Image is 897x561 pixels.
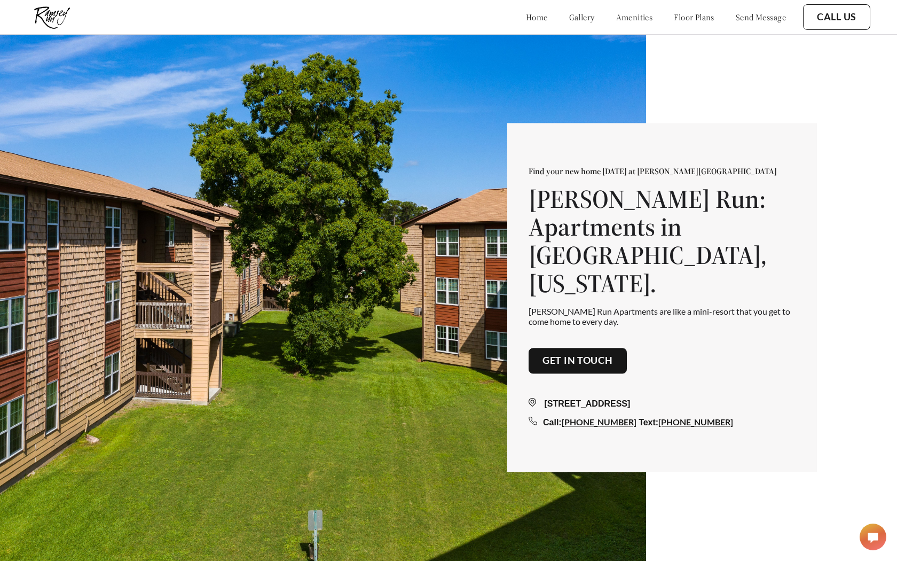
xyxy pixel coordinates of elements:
button: Call Us [803,4,870,30]
a: Get in touch [542,355,613,367]
a: amenities [616,12,653,22]
a: [PHONE_NUMBER] [658,417,733,427]
p: [PERSON_NAME] Run Apartments are like a mini-resort that you get to come home to every day. [529,306,796,326]
button: Get in touch [529,348,627,374]
span: Text: [639,418,658,427]
a: home [526,12,548,22]
img: ramsey_run_logo.jpg [27,3,77,32]
a: gallery [569,12,595,22]
a: floor plans [674,12,714,22]
span: Call: [543,418,562,427]
a: send message [736,12,786,22]
h1: [PERSON_NAME] Run: Apartments in [GEOGRAPHIC_DATA], [US_STATE]. [529,185,796,298]
p: Find your new home [DATE] at [PERSON_NAME][GEOGRAPHIC_DATA] [529,166,796,176]
a: Call Us [817,11,856,23]
a: [PHONE_NUMBER] [562,417,636,427]
div: [STREET_ADDRESS] [529,398,796,410]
